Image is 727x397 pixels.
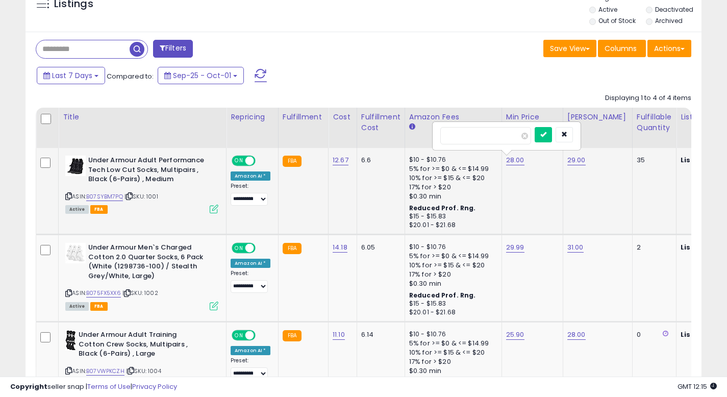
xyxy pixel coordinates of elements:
[333,242,347,253] a: 14.18
[637,112,672,133] div: Fulfillable Quantity
[86,289,121,297] a: B075FX5XX6
[122,289,158,297] span: | SKU: 1002
[598,5,617,14] label: Active
[63,112,222,122] div: Title
[655,5,693,14] label: Deactivated
[567,112,628,122] div: [PERSON_NAME]
[86,192,123,201] a: B07SYBM7PQ
[231,171,270,181] div: Amazon AI *
[283,330,302,341] small: FBA
[409,366,494,376] div: $0.30 min
[506,155,524,165] a: 28.00
[87,382,131,391] a: Terms of Use
[231,346,270,355] div: Amazon AI *
[409,348,494,357] div: 10% for >= $15 & <= $20
[65,156,218,212] div: ASIN:
[681,155,727,165] b: Listed Price:
[233,331,245,340] span: ON
[681,242,727,252] b: Listed Price:
[409,243,494,252] div: $10 - $10.76
[361,243,397,252] div: 6.05
[333,112,353,122] div: Cost
[361,156,397,165] div: 6.6
[37,67,105,84] button: Last 7 Days
[678,382,717,391] span: 2025-10-9 12:15 GMT
[65,243,86,263] img: 41KAgfjkYdL._SL40_.jpg
[231,183,270,206] div: Preset:
[233,157,245,165] span: ON
[637,243,668,252] div: 2
[409,357,494,366] div: 17% for > $20
[647,40,691,57] button: Actions
[409,261,494,270] div: 10% for >= $15 & <= $20
[543,40,596,57] button: Save View
[158,67,244,84] button: Sep-25 - Oct-01
[409,339,494,348] div: 5% for >= $0 & <= $14.99
[65,205,89,214] span: All listings currently available for purchase on Amazon
[173,70,231,81] span: Sep-25 - Oct-01
[409,252,494,261] div: 5% for >= $0 & <= $14.99
[506,242,524,253] a: 29.99
[333,155,348,165] a: 12.67
[90,205,108,214] span: FBA
[506,112,559,122] div: Min Price
[65,243,218,309] div: ASIN:
[231,259,270,268] div: Amazon AI *
[283,156,302,167] small: FBA
[361,330,397,339] div: 6.14
[409,156,494,164] div: $10 - $10.76
[132,382,177,391] a: Privacy Policy
[409,308,494,317] div: $20.01 - $21.68
[409,122,415,132] small: Amazon Fees.
[409,173,494,183] div: 10% for >= $15 & <= $20
[409,300,494,308] div: $15 - $15.83
[637,330,668,339] div: 0
[283,243,302,254] small: FBA
[254,157,270,165] span: OFF
[409,204,476,212] b: Reduced Prof. Rng.
[409,330,494,339] div: $10 - $10.76
[231,357,270,380] div: Preset:
[65,330,76,351] img: 41Tm8tkMQRL._SL40_.jpg
[409,221,494,230] div: $20.01 - $21.68
[90,302,108,311] span: FBA
[409,192,494,201] div: $0.30 min
[409,291,476,300] b: Reduced Prof. Rng.
[10,382,177,392] div: seller snap | |
[409,270,494,279] div: 17% for > $20
[233,244,245,253] span: ON
[88,156,212,187] b: Under Armour Adult Performance Tech Low Cut Socks, Multipairs , Black (6-Pairs) , Medium
[333,330,345,340] a: 11.10
[567,330,586,340] a: 28.00
[65,302,89,311] span: All listings currently available for purchase on Amazon
[506,330,524,340] a: 25.90
[124,192,158,201] span: | SKU: 1001
[605,93,691,103] div: Displaying 1 to 4 of 4 items
[88,243,212,283] b: Under Armour Men`s Charged Cotton 2.0 Quarter Socks, 6 Pack (White (1298736-100) / Stealth Grey/W...
[655,16,683,25] label: Archived
[598,40,646,57] button: Columns
[598,16,636,25] label: Out of Stock
[681,330,727,339] b: Listed Price:
[605,43,637,54] span: Columns
[409,279,494,288] div: $0.30 min
[361,112,400,133] div: Fulfillment Cost
[52,70,92,81] span: Last 7 Days
[283,112,324,122] div: Fulfillment
[637,156,668,165] div: 35
[231,112,274,122] div: Repricing
[10,382,47,391] strong: Copyright
[409,212,494,221] div: $15 - $15.83
[231,270,270,293] div: Preset:
[567,155,586,165] a: 29.00
[567,242,584,253] a: 31.00
[409,112,497,122] div: Amazon Fees
[254,244,270,253] span: OFF
[107,71,154,81] span: Compared to:
[65,156,86,176] img: 41-qAeZEaHL._SL40_.jpg
[409,183,494,192] div: 17% for > $20
[153,40,193,58] button: Filters
[409,164,494,173] div: 5% for >= $0 & <= $14.99
[79,330,203,361] b: Under Armour Adult Training Cotton Crew Socks, Multipairs , Black (6-Pairs) , Large
[254,331,270,340] span: OFF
